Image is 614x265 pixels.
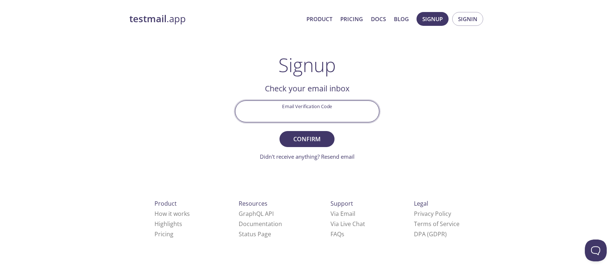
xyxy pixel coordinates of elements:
[394,14,409,24] a: Blog
[371,14,386,24] a: Docs
[239,230,271,238] a: Status Page
[288,134,326,144] span: Confirm
[129,12,167,25] strong: testmail
[585,240,607,261] iframe: Help Scout Beacon - Open
[278,54,336,76] h1: Signup
[331,220,365,228] a: Via Live Chat
[341,230,344,238] span: s
[239,220,282,228] a: Documentation
[129,13,301,25] a: testmail.app
[422,14,443,24] span: Signup
[239,210,274,218] a: GraphQL API
[414,199,428,207] span: Legal
[414,220,459,228] a: Terms of Service
[331,210,355,218] a: Via Email
[340,14,363,24] a: Pricing
[155,230,173,238] a: Pricing
[414,210,451,218] a: Privacy Policy
[155,210,190,218] a: How it works
[452,12,483,26] button: Signin
[260,153,355,160] a: Didn't receive anything? Resend email
[239,199,267,207] span: Resources
[331,199,353,207] span: Support
[458,14,477,24] span: Signin
[279,131,334,147] button: Confirm
[416,12,449,26] button: Signup
[155,220,182,228] a: Highlights
[235,82,379,95] h2: Check your email inbox
[331,230,344,238] a: FAQ
[414,230,447,238] a: DPA (GDPR)
[306,14,332,24] a: Product
[155,199,177,207] span: Product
